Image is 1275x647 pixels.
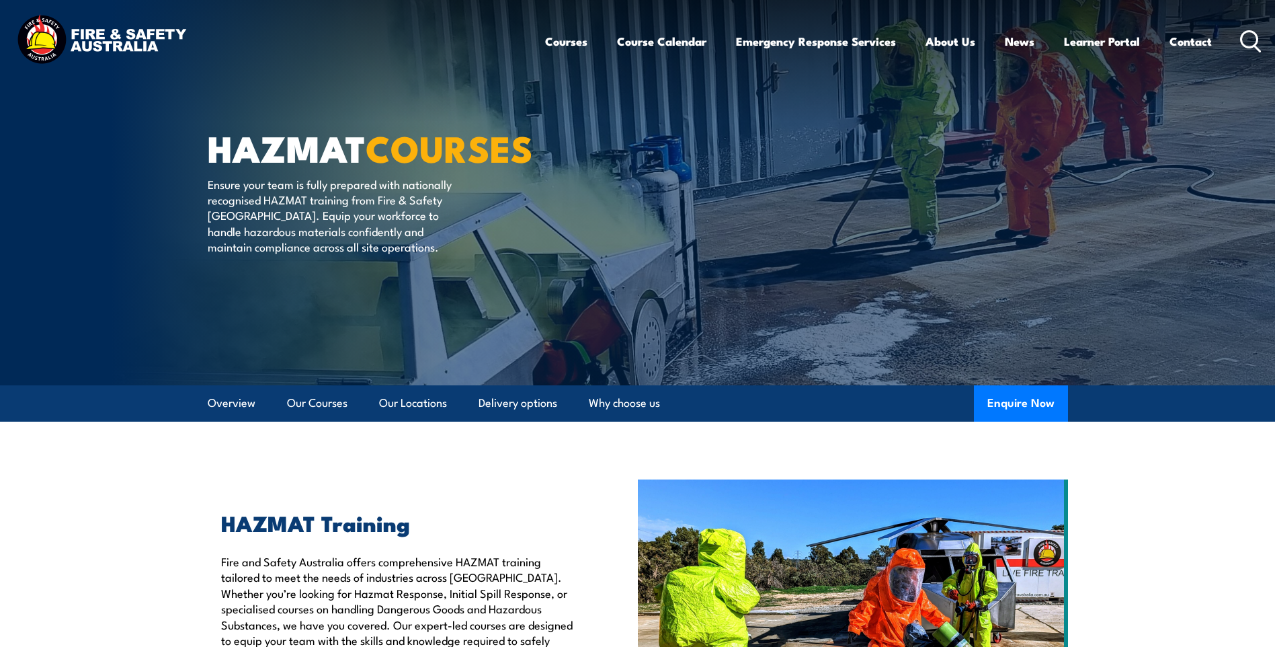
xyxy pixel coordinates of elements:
[208,385,255,421] a: Overview
[617,24,706,59] a: Course Calendar
[221,513,576,532] h2: HAZMAT Training
[379,385,447,421] a: Our Locations
[479,385,557,421] a: Delivery options
[974,385,1068,422] button: Enquire Now
[736,24,896,59] a: Emergency Response Services
[366,119,533,175] strong: COURSES
[208,132,540,163] h1: HAZMAT
[926,24,975,59] a: About Us
[545,24,587,59] a: Courses
[589,385,660,421] a: Why choose us
[1064,24,1140,59] a: Learner Portal
[1169,24,1212,59] a: Contact
[208,176,453,255] p: Ensure your team is fully prepared with nationally recognised HAZMAT training from Fire & Safety ...
[1005,24,1034,59] a: News
[287,385,347,421] a: Our Courses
